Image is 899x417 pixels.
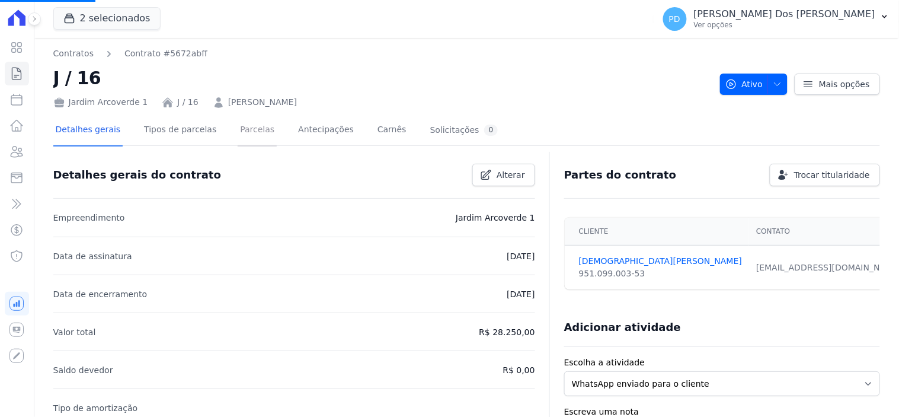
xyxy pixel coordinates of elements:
h3: Detalhes gerais do contrato [53,168,221,182]
span: Trocar titularidade [794,169,870,181]
a: Tipos de parcelas [142,115,219,147]
h3: Adicionar atividade [564,320,681,335]
a: Alterar [472,164,535,186]
a: Contratos [53,47,94,60]
div: 0 [484,125,498,136]
a: Antecipações [296,115,356,147]
p: [DATE] [507,287,535,301]
a: Mais opções [795,74,880,95]
a: Contrato #5672abff [124,47,207,60]
button: PD [PERSON_NAME] Dos [PERSON_NAME] Ver opções [654,2,899,36]
p: Saldo devedor [53,363,113,377]
p: Jardim Arcoverde 1 [456,211,535,225]
p: R$ 0,00 [503,363,535,377]
p: Tipo de amortização [53,401,138,415]
span: Mais opções [819,78,870,90]
span: Alterar [497,169,525,181]
span: Ativo [725,74,763,95]
a: Carnês [375,115,409,147]
p: Data de assinatura [53,249,132,263]
nav: Breadcrumb [53,47,711,60]
button: Ativo [720,74,788,95]
a: [PERSON_NAME] [228,96,297,109]
div: Solicitações [430,125,498,136]
div: 951.099.003-53 [579,268,742,280]
h3: Partes do contrato [564,168,677,182]
p: [PERSON_NAME] Dos [PERSON_NAME] [694,8,875,20]
p: Empreendimento [53,211,125,225]
p: R$ 28.250,00 [479,325,535,339]
a: Detalhes gerais [53,115,123,147]
p: Data de encerramento [53,287,148,301]
th: Cliente [565,218,749,246]
a: Solicitações0 [428,115,501,147]
a: [DEMOGRAPHIC_DATA][PERSON_NAME] [579,255,742,268]
p: Ver opções [694,20,875,30]
h2: J / 16 [53,65,711,91]
nav: Breadcrumb [53,47,207,60]
p: Valor total [53,325,96,339]
p: [DATE] [507,249,535,263]
div: Jardim Arcoverde 1 [53,96,148,109]
a: Trocar titularidade [770,164,880,186]
a: Parcelas [238,115,277,147]
span: PD [669,15,680,23]
a: J / 16 [177,96,199,109]
button: 2 selecionados [53,7,161,30]
label: Escolha a atividade [564,356,880,369]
